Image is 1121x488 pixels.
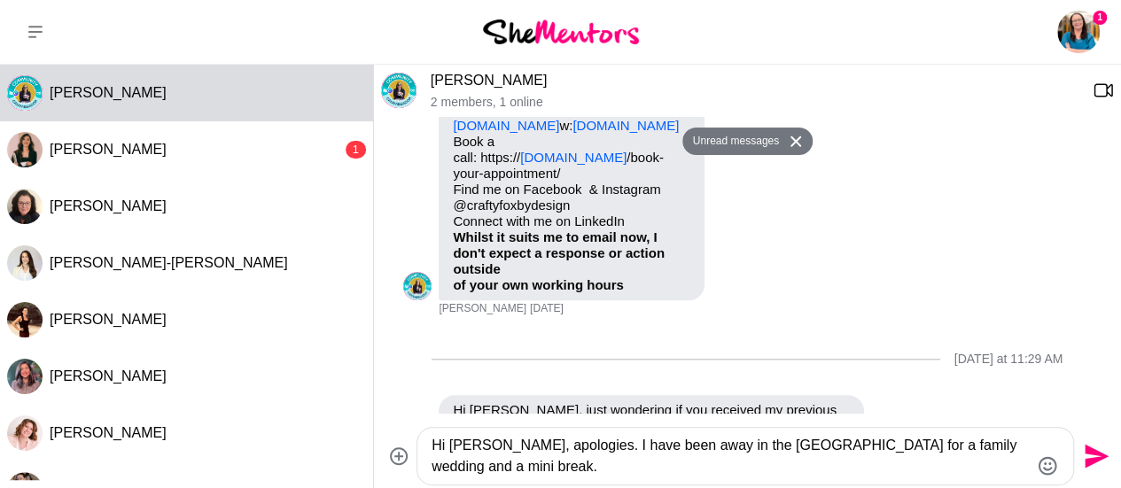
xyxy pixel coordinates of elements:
[7,415,43,451] div: Amanda Greenman
[483,19,639,43] img: She Mentors Logo
[954,352,1063,367] div: [DATE] at 11:29 AM
[346,141,366,159] div: 1
[50,312,167,327] span: [PERSON_NAME]
[7,132,43,167] div: Mariana Queiroz
[50,255,288,270] span: [PERSON_NAME]-[PERSON_NAME]
[403,272,432,300] img: M
[431,73,548,88] a: [PERSON_NAME]
[432,435,1029,477] textarea: Type your message
[7,359,43,394] div: Jill Absolom
[7,302,43,337] div: Kristy Eagleton
[1093,11,1107,25] span: 1
[50,368,167,383] span: [PERSON_NAME]
[453,229,665,292] strong: Whilst it suits me to email now, I don't expect a response or action outside of your own working ...
[530,302,564,316] time: 2025-10-03T06:03:39.359Z
[453,182,690,229] p: Find me on Facebook & Instagram @craftyfoxbydesign Connect with me on LinkedIn
[7,75,43,111] img: M
[7,189,43,224] img: A
[50,85,167,100] span: [PERSON_NAME]
[7,302,43,337] img: K
[682,128,784,156] button: Unread messages
[7,75,43,111] div: Marie Fox
[50,142,167,157] span: [PERSON_NAME]
[439,302,526,316] span: [PERSON_NAME]
[572,118,679,133] a: [DOMAIN_NAME]
[7,245,43,281] div: Janelle Kee-Sue
[1074,437,1114,476] button: Send
[431,95,1078,110] p: 2 members , 1 online
[7,245,43,281] img: J
[7,189,43,224] div: Annette Rudd
[453,134,690,182] p: Book a call: https:// /book-your-appointment/
[381,73,416,108] div: Marie Fox
[1057,11,1100,53] a: Jennifer Natale1
[381,73,416,108] img: M
[7,132,43,167] img: M
[403,272,432,300] div: Marie Fox
[50,425,167,440] span: [PERSON_NAME]
[1037,455,1058,476] button: Emoji picker
[7,415,43,451] img: A
[7,359,43,394] img: J
[520,150,627,165] a: [DOMAIN_NAME]
[1057,11,1100,53] img: Jennifer Natale
[50,198,167,213] span: [PERSON_NAME]
[453,402,850,450] p: Hi [PERSON_NAME], just wondering if you received my previous message and if we where able to meet...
